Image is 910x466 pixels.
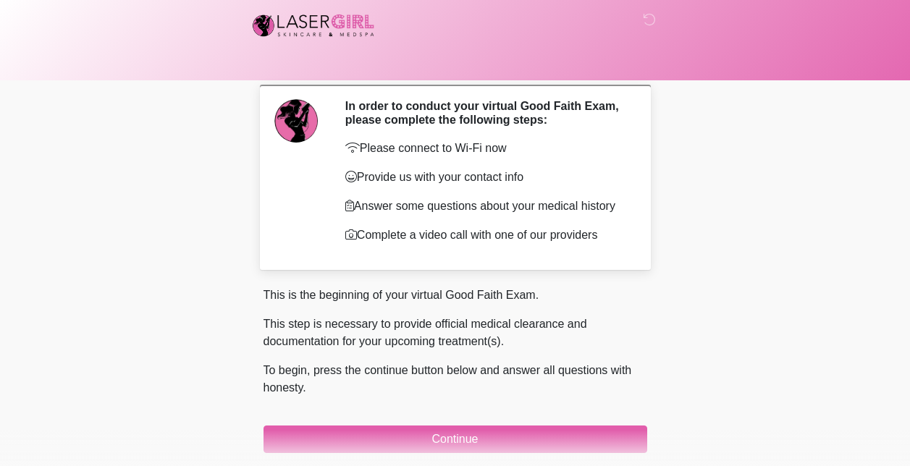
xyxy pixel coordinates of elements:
[264,362,647,397] p: To begin, press the continue button below and answer all questions with honesty.
[249,11,378,40] img: Laser Girl Med Spa LLC Logo
[274,99,318,143] img: Agent Avatar
[345,99,625,127] h2: In order to conduct your virtual Good Faith Exam, please complete the following steps:
[345,198,625,215] p: Answer some questions about your medical history
[264,425,647,453] button: Continue
[345,140,625,157] p: Please connect to Wi-Fi now
[253,52,658,79] h1: ‎ ‎
[264,287,647,304] p: This is the beginning of your virtual Good Faith Exam.
[264,315,647,350] p: This step is necessary to provide official medical clearance and documentation for your upcoming ...
[345,226,625,244] p: Complete a video call with one of our providers
[345,169,625,186] p: Provide us with your contact info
